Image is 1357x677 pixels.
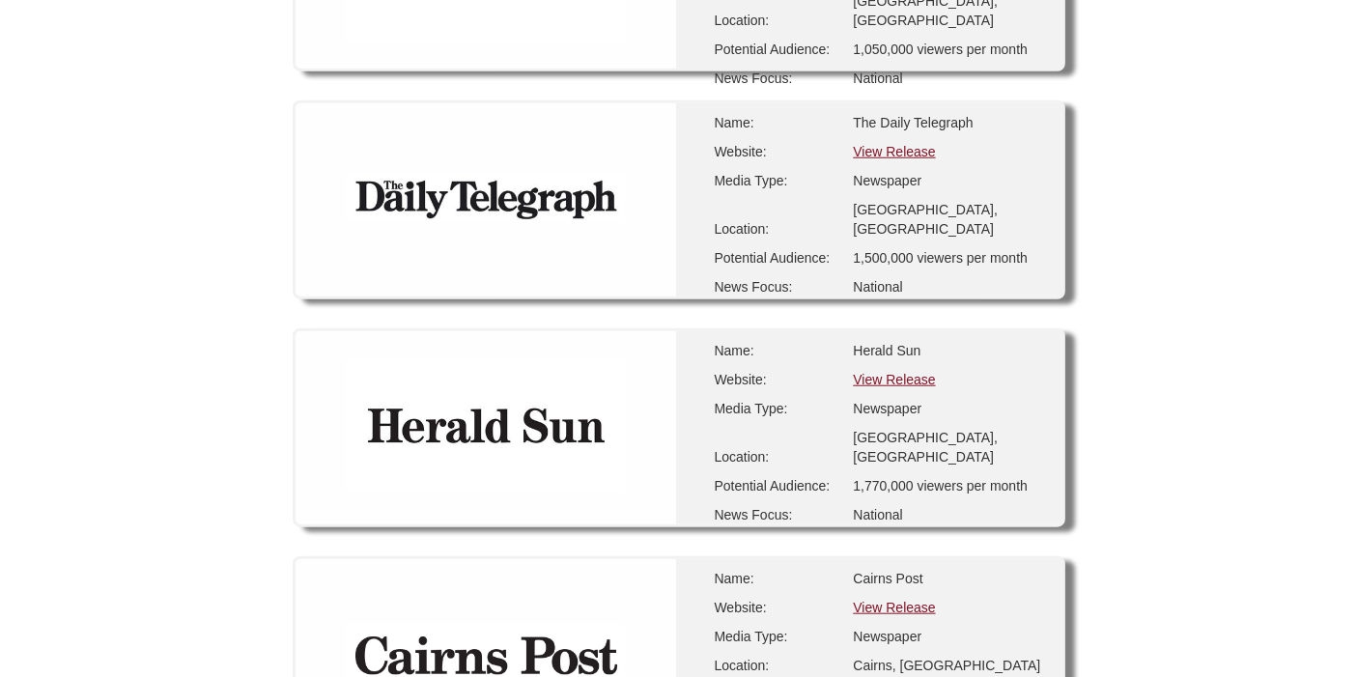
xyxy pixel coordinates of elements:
[715,505,840,524] div: News Focus:
[853,569,1046,588] div: Cairns Post
[715,40,840,59] div: Potential Audience:
[853,476,1046,495] div: 1,770,000 viewers per month
[853,144,935,159] a: View Release
[853,200,1046,239] div: [GEOGRAPHIC_DATA], [GEOGRAPHIC_DATA]
[346,360,626,493] img: Herald Sun
[715,476,840,495] div: Potential Audience:
[346,175,626,222] img: The Daily Telegraph
[715,277,840,296] div: News Focus:
[853,248,1046,268] div: 1,500,000 viewers per month
[853,656,1046,675] div: Cairns, [GEOGRAPHIC_DATA]
[853,277,1046,296] div: National
[715,341,840,360] div: Name:
[715,627,840,646] div: Media Type:
[715,171,840,190] div: Media Type:
[715,656,840,675] div: Location:
[715,569,840,588] div: Name:
[715,447,840,466] div: Location:
[853,372,935,387] a: View Release
[715,219,840,239] div: Location:
[853,40,1046,59] div: 1,050,000 viewers per month
[853,113,1046,132] div: The Daily Telegraph
[853,399,1046,418] div: Newspaper
[853,171,1046,190] div: Newspaper
[853,69,1046,88] div: National
[715,113,840,132] div: Name:
[853,428,1046,466] div: [GEOGRAPHIC_DATA], [GEOGRAPHIC_DATA]
[715,248,840,268] div: Potential Audience:
[715,69,840,88] div: News Focus:
[715,370,840,389] div: Website:
[853,341,1046,360] div: Herald Sun
[853,505,1046,524] div: National
[715,598,840,617] div: Website:
[853,627,1046,646] div: Newspaper
[715,399,840,418] div: Media Type:
[853,600,935,615] a: View Release
[715,142,840,161] div: Website:
[715,11,840,30] div: Location:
